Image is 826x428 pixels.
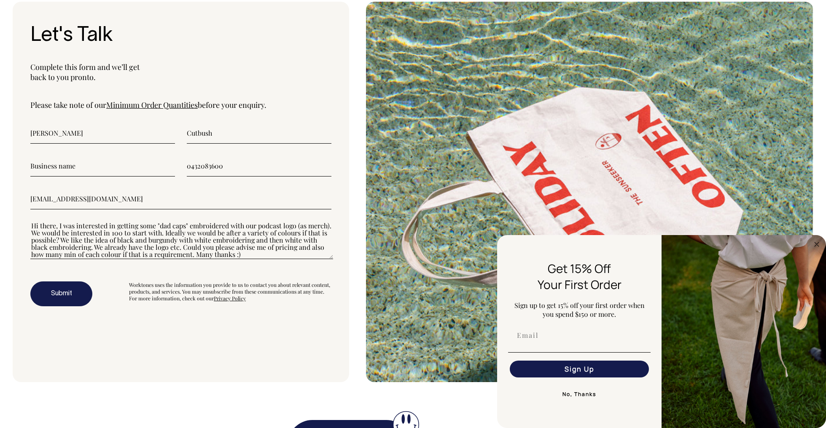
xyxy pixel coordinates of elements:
[510,327,649,344] input: Email
[548,260,611,276] span: Get 15% Off
[30,100,331,110] p: Please take note of our before your enquiry.
[187,155,331,177] input: Phone (required)
[187,123,331,144] input: Last name (required)
[508,352,651,353] img: underline
[514,301,645,318] span: Sign up to get 15% off your first order when you spend $150 or more.
[366,2,813,383] img: form-image.jpg
[510,361,649,377] button: Sign Up
[30,281,92,307] button: Submit
[30,62,331,82] p: Complete this form and we’ll get back to you pronto.
[30,25,331,47] h3: Let's Talk
[812,239,822,249] button: Close dialog
[497,235,826,428] div: FLYOUT Form
[129,281,331,307] div: Worktones uses the information you provide to us to contact you about relevant content, products,...
[214,295,246,302] a: Privacy Policy
[30,188,331,209] input: Email (required)
[30,155,175,177] input: Business name
[106,100,198,110] a: Minimum Order Quantities
[508,386,651,403] button: No, Thanks
[662,235,826,428] img: 5e34ad8f-4f05-4173-92a8-ea475ee49ac9.jpeg
[538,276,622,292] span: Your First Order
[30,123,175,144] input: First name (required)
